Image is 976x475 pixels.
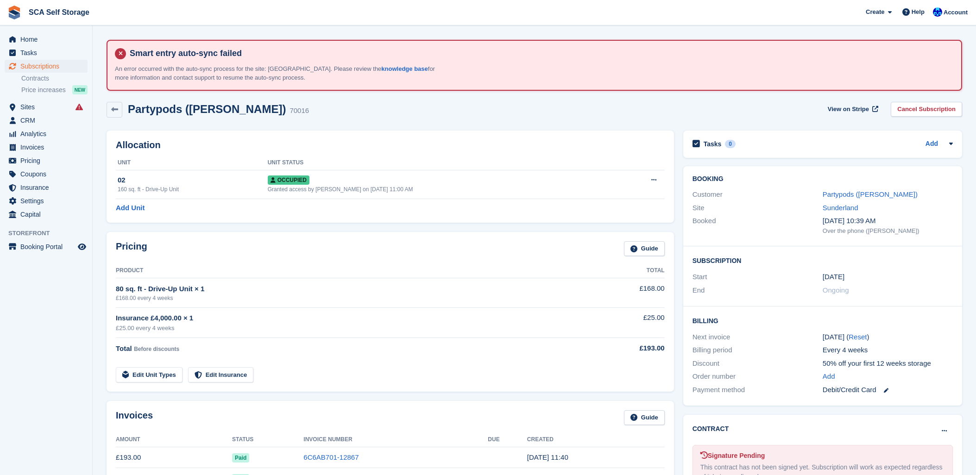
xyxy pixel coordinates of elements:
time: 2025-01-25 01:00:00 UTC [823,272,844,282]
a: menu [5,240,88,253]
div: Next invoice [693,332,823,343]
div: 160 sq. ft - Drive-Up Unit [118,185,268,194]
span: Storefront [8,229,92,238]
th: Total [580,263,665,278]
th: Invoice Number [303,432,488,447]
a: Edit Unit Types [116,367,183,382]
img: Kelly Neesham [933,7,942,17]
span: Invoices [20,141,76,154]
div: 0 [725,140,736,148]
a: Guide [624,241,665,256]
div: Over the phone ([PERSON_NAME]) [823,226,953,236]
span: Paid [232,453,249,462]
th: Status [232,432,303,447]
td: £25.00 [580,307,665,337]
div: Order number [693,371,823,382]
div: Debit/Credit Card [823,385,953,395]
a: menu [5,208,88,221]
div: Booked [693,216,823,235]
span: Coupons [20,168,76,181]
span: Capital [20,208,76,221]
th: Unit Status [268,156,618,170]
time: 2025-09-06 10:40:28 UTC [527,453,568,461]
div: 50% off your first 12 weeks storage [823,358,953,369]
span: Price increases [21,86,66,94]
div: 70016 [290,106,309,116]
a: Contracts [21,74,88,83]
h2: Invoices [116,410,153,425]
div: £25.00 every 4 weeks [116,324,580,333]
span: Ongoing [823,286,849,294]
a: menu [5,127,88,140]
span: Create [866,7,884,17]
div: Start [693,272,823,282]
h2: Allocation [116,140,665,150]
div: NEW [72,85,88,94]
h2: Subscription [693,256,953,265]
a: menu [5,141,88,154]
p: An error occurred with the auto-sync process for the site: [GEOGRAPHIC_DATA]. Please review the f... [115,64,439,82]
span: Sites [20,100,76,113]
a: Partypods ([PERSON_NAME]) [823,190,918,198]
a: menu [5,194,88,207]
span: Occupied [268,175,309,185]
a: menu [5,168,88,181]
a: SCA Self Storage [25,5,93,20]
a: Add Unit [116,203,145,213]
a: menu [5,100,88,113]
div: End [693,285,823,296]
a: menu [5,154,88,167]
a: View on Stripe [824,102,880,117]
span: Total [116,344,132,352]
a: 6C6AB701-12867 [303,453,359,461]
a: knowledge base [381,65,428,72]
span: Tasks [20,46,76,59]
a: Cancel Subscription [891,102,962,117]
span: Subscriptions [20,60,76,73]
span: Account [944,8,968,17]
span: CRM [20,114,76,127]
div: Signature Pending [700,451,945,461]
a: Edit Insurance [188,367,254,382]
div: Billing period [693,345,823,356]
span: Home [20,33,76,46]
a: Reset [849,333,867,341]
span: Before discounts [134,346,179,352]
td: £193.00 [116,447,232,468]
div: Insurance £4,000.00 × 1 [116,313,580,324]
th: Amount [116,432,232,447]
span: Pricing [20,154,76,167]
img: stora-icon-8386f47178a22dfd0bd8f6a31ec36ba5ce8667c1dd55bd0f319d3a0aa187defe.svg [7,6,21,19]
div: £193.00 [580,343,665,354]
span: Analytics [20,127,76,140]
h2: Contract [693,424,729,434]
div: Site [693,203,823,213]
span: Insurance [20,181,76,194]
th: Created [527,432,665,447]
i: Smart entry sync failures have occurred [76,103,83,111]
div: Discount [693,358,823,369]
div: Granted access by [PERSON_NAME] on [DATE] 11:00 AM [268,185,618,194]
div: Customer [693,189,823,200]
a: Preview store [76,241,88,252]
td: £168.00 [580,278,665,307]
a: Guide [624,410,665,425]
h2: Pricing [116,241,147,256]
div: Payment method [693,385,823,395]
a: menu [5,46,88,59]
span: Help [912,7,925,17]
h2: Booking [693,175,953,183]
span: Settings [20,194,76,207]
div: [DATE] 10:39 AM [823,216,953,226]
h2: Billing [693,316,953,325]
a: menu [5,114,88,127]
div: [DATE] ( ) [823,332,953,343]
div: 80 sq. ft - Drive-Up Unit × 1 [116,284,580,294]
div: Every 4 weeks [823,345,953,356]
h4: Smart entry auto-sync failed [126,48,954,59]
a: Price increases NEW [21,85,88,95]
div: £168.00 every 4 weeks [116,294,580,302]
a: menu [5,33,88,46]
th: Product [116,263,580,278]
a: Add [823,371,835,382]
